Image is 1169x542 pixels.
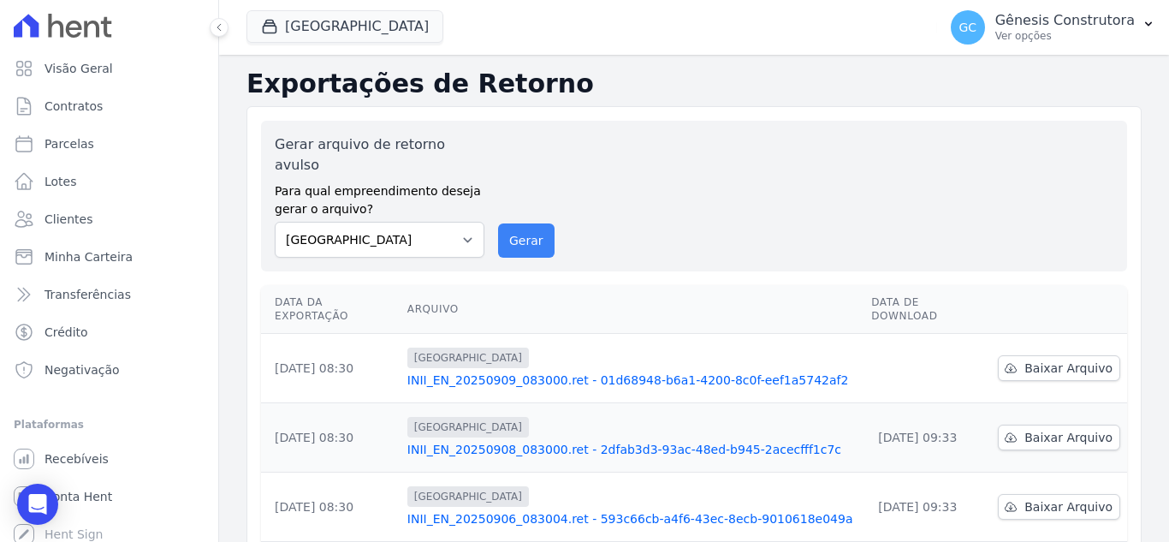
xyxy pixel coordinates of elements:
[937,3,1169,51] button: GC Gênesis Construtora Ver opções
[261,285,401,334] th: Data da Exportação
[261,403,401,473] td: [DATE] 08:30
[45,324,88,341] span: Crédito
[45,135,94,152] span: Parcelas
[7,240,211,274] a: Minha Carteira
[998,494,1120,520] a: Baixar Arquivo
[14,414,205,435] div: Plataformas
[7,479,211,514] a: Conta Hent
[45,248,133,265] span: Minha Carteira
[864,473,991,542] td: [DATE] 09:33
[45,488,112,505] span: Conta Hent
[246,10,443,43] button: [GEOGRAPHIC_DATA]
[407,441,857,458] a: INII_EN_20250908_083000.ret - 2dfab3d3-93ac-48ed-b945-2acecfff1c7c
[407,348,529,368] span: [GEOGRAPHIC_DATA]
[7,442,211,476] a: Recebíveis
[1024,429,1113,446] span: Baixar Arquivo
[261,334,401,403] td: [DATE] 08:30
[246,68,1142,99] h2: Exportações de Retorno
[407,417,529,438] span: [GEOGRAPHIC_DATA]
[864,285,991,334] th: Data de Download
[864,403,991,473] td: [DATE] 09:33
[45,98,103,115] span: Contratos
[401,285,864,334] th: Arquivo
[275,134,484,176] label: Gerar arquivo de retorno avulso
[7,202,211,236] a: Clientes
[995,29,1135,43] p: Ver opções
[7,127,211,161] a: Parcelas
[7,353,211,387] a: Negativação
[7,89,211,123] a: Contratos
[45,60,113,77] span: Visão Geral
[1024,360,1113,377] span: Baixar Arquivo
[407,486,529,507] span: [GEOGRAPHIC_DATA]
[958,21,976,33] span: GC
[261,473,401,542] td: [DATE] 08:30
[7,315,211,349] a: Crédito
[407,510,857,527] a: INII_EN_20250906_083004.ret - 593c66cb-a4f6-43ec-8ecb-9010618e049a
[45,211,92,228] span: Clientes
[45,450,109,468] span: Recebíveis
[45,173,77,190] span: Lotes
[45,286,131,303] span: Transferências
[998,355,1120,381] a: Baixar Arquivo
[7,164,211,199] a: Lotes
[17,484,58,525] div: Open Intercom Messenger
[498,223,555,258] button: Gerar
[7,51,211,86] a: Visão Geral
[407,372,857,389] a: INII_EN_20250909_083000.ret - 01d68948-b6a1-4200-8c0f-eef1a5742af2
[45,361,120,378] span: Negativação
[275,176,484,218] label: Para qual empreendimento deseja gerar o arquivo?
[7,277,211,312] a: Transferências
[995,12,1135,29] p: Gênesis Construtora
[1024,498,1113,515] span: Baixar Arquivo
[998,425,1120,450] a: Baixar Arquivo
